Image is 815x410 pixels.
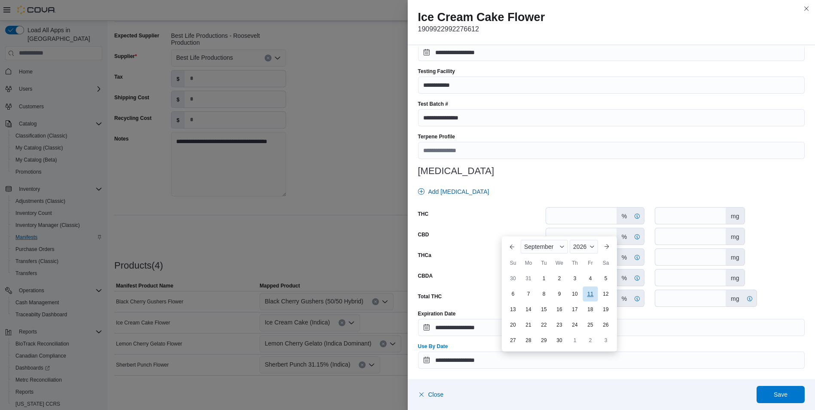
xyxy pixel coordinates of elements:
svg: External Cannabinoid [630,233,644,240]
div: day-12 [599,287,613,301]
h2: Ice Cream Cake Flower [418,10,805,24]
div: % [617,269,632,286]
div: Su [506,256,520,270]
div: day-20 [506,318,520,332]
div: Fr [583,256,597,270]
span: Save [774,390,788,399]
div: day-2 [583,334,597,347]
div: day-30 [552,334,566,347]
div: mg [726,249,744,265]
div: mg [726,269,744,286]
div: mg [726,208,744,224]
div: Th [568,256,582,270]
div: day-7 [522,287,535,301]
label: THC [418,211,429,217]
div: mg [726,290,744,306]
div: September, 2026 [505,271,614,348]
div: mg [726,228,744,245]
div: Button. Open the month selector. September is currently selected. [521,240,568,254]
div: % [617,249,632,265]
div: day-23 [552,318,566,332]
div: day-31 [522,272,535,285]
p: 1909922992276612 [418,24,805,34]
label: Test Batch # [418,101,448,107]
div: day-24 [568,318,582,332]
label: CBD [418,231,429,238]
div: day-15 [537,303,551,316]
div: Tu [537,256,551,270]
label: Testing Facility [418,68,455,75]
span: 2026 [573,243,586,250]
label: Terpene Profile [418,133,455,140]
input: Press the down key to open a popover containing a calendar. [418,44,805,61]
div: day-30 [506,272,520,285]
div: day-9 [552,287,566,301]
div: day-16 [552,303,566,316]
div: day-18 [583,303,597,316]
div: day-1 [568,334,582,347]
div: day-4 [583,272,597,285]
span: Close [428,390,444,399]
div: day-3 [568,272,582,285]
label: THCa [418,252,431,259]
input: Press the down key to enter a popover containing a calendar. Press the escape key to close the po... [418,352,805,369]
label: Use By Date [418,343,448,350]
div: day-8 [537,287,551,301]
div: day-22 [537,318,551,332]
div: day-3 [599,334,613,347]
button: Close this dialog [801,3,812,14]
div: day-28 [522,334,535,347]
div: day-25 [583,318,597,332]
label: Expiration Date [418,310,456,317]
svg: External Cannabinoid [630,295,644,302]
div: day-17 [568,303,582,316]
div: day-11 [583,286,598,301]
button: Previous Month [505,240,519,254]
span: September [524,243,553,250]
div: Button. Open the year selector. 2026 is currently selected. [570,240,598,254]
div: day-29 [537,334,551,347]
svg: External Cannabinoid [630,254,644,261]
div: % [617,208,632,224]
div: day-21 [522,318,535,332]
div: day-10 [568,287,582,301]
svg: External Cannabinoid [630,213,644,220]
div: day-27 [506,334,520,347]
svg: External Cannabinoid [743,295,757,302]
div: day-6 [506,287,520,301]
button: Next month [600,240,614,254]
div: day-13 [506,303,520,316]
div: day-19 [599,303,613,316]
button: Add [MEDICAL_DATA] [415,183,493,200]
button: Save [757,386,805,403]
label: Total THC [418,293,442,300]
span: Add [MEDICAL_DATA] [428,187,489,196]
div: day-26 [599,318,613,332]
div: Mo [522,256,535,270]
div: We [552,256,566,270]
div: Sa [599,256,613,270]
svg: External Cannabinoid [630,275,644,281]
button: Close [418,386,444,403]
div: day-2 [552,272,566,285]
div: % [617,228,632,245]
input: Press the down key to open a popover containing a calendar. [418,319,805,336]
h3: [MEDICAL_DATA] [418,166,805,176]
div: day-5 [599,272,613,285]
div: day-1 [537,272,551,285]
div: day-14 [522,303,535,316]
div: % [617,290,632,306]
label: CBDA [418,272,433,279]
